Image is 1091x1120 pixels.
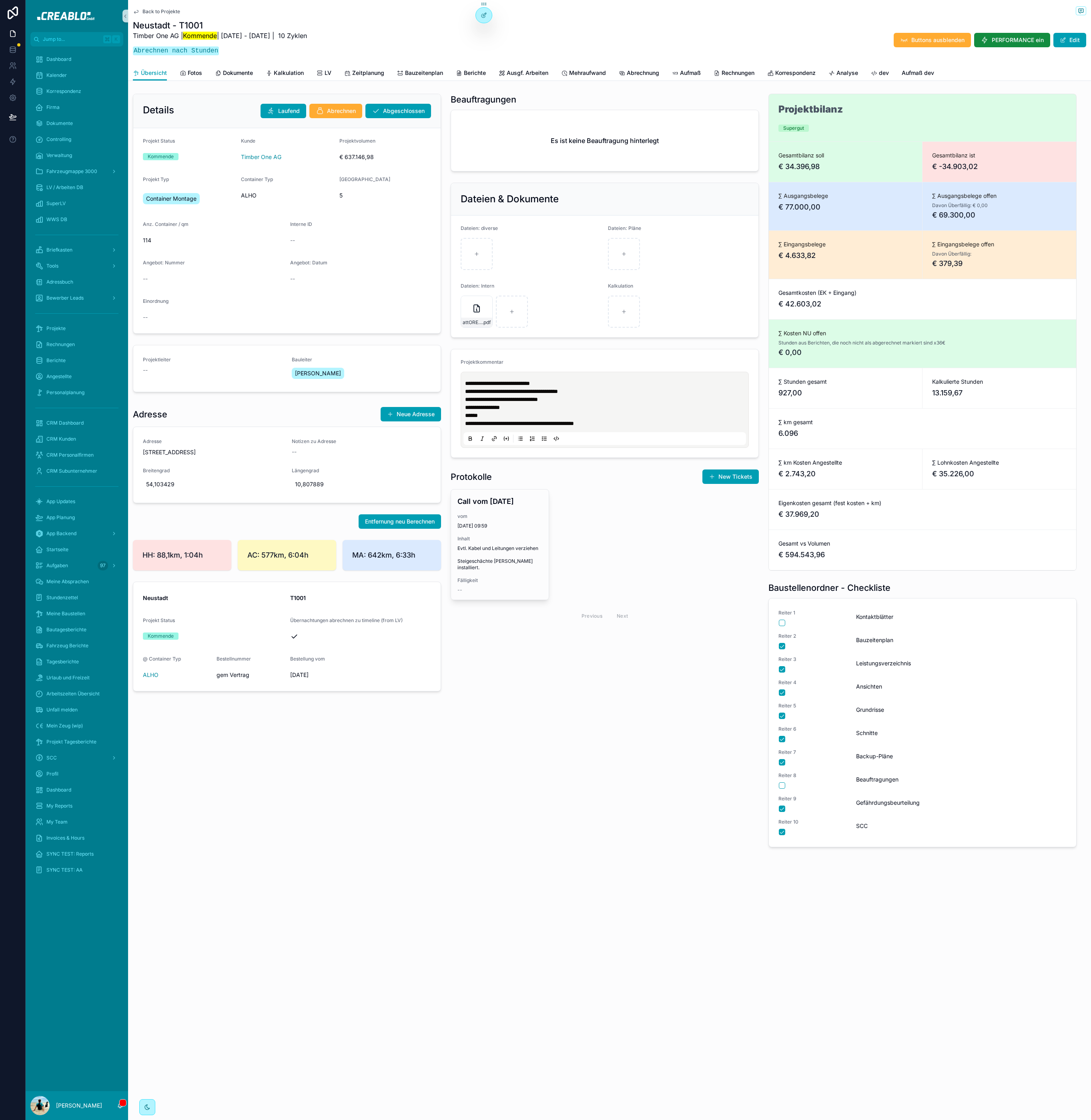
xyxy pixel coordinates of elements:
[30,321,123,336] a: Projekte
[30,84,123,99] a: Korrespondenz
[768,582,890,593] h1: Baustellenordner - Checkliste
[46,152,72,159] span: Verwaltung
[46,578,89,585] span: Meine Absprachen
[241,176,273,182] span: Container Typ
[46,325,66,332] span: Projekte
[143,313,148,321] span: --
[856,822,1063,830] span: SCC
[456,66,486,82] a: Berichte
[702,469,759,484] button: New Tickets
[325,69,331,77] span: LV
[146,480,279,488] span: 54,103429
[46,88,81,95] span: Korrespondenz
[778,192,913,200] span: ∑ Ausgangsbelege
[461,225,498,231] span: Dateien: diverse
[46,723,83,729] span: Mein Zeug (wip)
[902,69,934,77] span: Aufmaß dev
[30,32,123,46] button: Jump to...K
[180,66,202,82] a: Fotos
[46,514,75,521] span: App Planung
[141,69,167,77] span: Übersicht
[381,407,441,421] button: Neue Adresse
[778,819,843,825] span: Reiter 10
[463,319,482,326] span: attOREvZi9vZHayRq9453-1-6e0dq6vYeIHGp5xEc7mhY4SJnU207WtDzTJq3X9IOc
[714,66,754,82] a: Rechnungen
[482,319,491,326] span: .pdf
[507,69,548,77] span: Ausgf. Arbeiten
[778,347,1067,358] span: € 0,00
[278,107,300,115] span: Laufend
[30,494,123,509] a: App Updates
[183,32,217,40] mark: Kommende
[856,776,1063,784] span: Beauftragungen
[142,550,222,561] span: HH: 88,1km, 1:04h
[30,687,123,701] a: Arbeitszeiten Übersicht
[43,36,100,42] span: Jump to...
[290,594,306,601] strong: T1001
[457,587,462,593] span: --
[778,250,913,261] span: € 4.633,82
[30,68,123,83] a: Kalender
[274,69,304,77] span: Kalkulation
[30,574,123,589] a: Meine Absprachen
[143,617,175,623] span: Projekt Status
[778,201,913,213] span: € 77.000,00
[778,329,1067,337] span: ∑ Kosten NU offen
[241,153,281,161] a: Timber One AG
[46,546,68,553] span: Startseite
[217,656,251,662] span: Bestellnummer
[292,438,431,445] span: Notizen zu Adresse
[30,132,123,147] a: Controlling
[133,66,167,81] a: Übersicht
[30,369,123,384] a: Angestellte
[464,69,486,77] span: Berichte
[778,378,913,386] span: ∑ Stunden gesamt
[142,8,180,15] span: Back to Projekte
[339,191,431,199] span: 5
[339,153,431,161] span: € 637.146,98
[778,509,1067,520] span: € 37.969,20
[778,610,843,616] span: Reiter 1
[457,523,542,529] span: [DATE] 09:59
[405,69,443,77] span: Bauzeitenplan
[295,369,341,377] span: [PERSON_NAME]
[46,216,67,223] span: WWS DB
[146,195,197,203] span: Container Montage
[932,161,1066,172] span: € -34.903,02
[30,464,123,478] a: CRM Subunternehmer
[894,33,971,47] button: Buttons ausblenden
[778,499,1067,507] span: Eigenkosten gesamt (fest kosten + km)
[143,236,284,244] span: 114
[856,683,1063,691] span: Ansichten
[30,606,123,621] a: Meine Baustellen
[932,240,1066,248] span: ∑ Eingangsbelege offen
[339,176,390,182] span: [GEOGRAPHIC_DATA]
[143,357,282,363] span: Projektleiter
[856,636,1063,644] span: Bauzeitenplan
[143,438,282,445] span: Adresse
[778,549,1067,560] span: € 594.543,96
[46,787,71,793] span: Dashboard
[46,452,94,458] span: CRM Personalfirmen
[46,594,78,601] span: Stundenzettel
[932,251,971,257] span: Davon Überfällig:
[317,66,331,82] a: LV
[143,221,189,227] span: Anz. Container / qm
[46,610,85,617] span: Meine Baustellen
[143,448,282,456] p: [STREET_ADDRESS]
[30,622,123,637] a: Bautagesberichte
[46,341,75,348] span: Rechnungen
[215,66,253,82] a: Dokumente
[143,671,158,679] a: ALHO
[457,536,542,542] span: Inhalt
[46,436,76,442] span: CRM Kunden
[499,66,548,82] a: Ausgf. Arbeiten
[143,260,185,266] span: Angebot: Nummer
[778,289,1067,297] span: Gesamtkosten (EK + Eingang)
[722,69,754,77] span: Rechnungen
[836,69,858,77] span: Analyse
[30,735,123,749] a: Projekt Tagesberichte
[461,359,503,365] span: Projektkommentar
[30,542,123,557] a: Startseite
